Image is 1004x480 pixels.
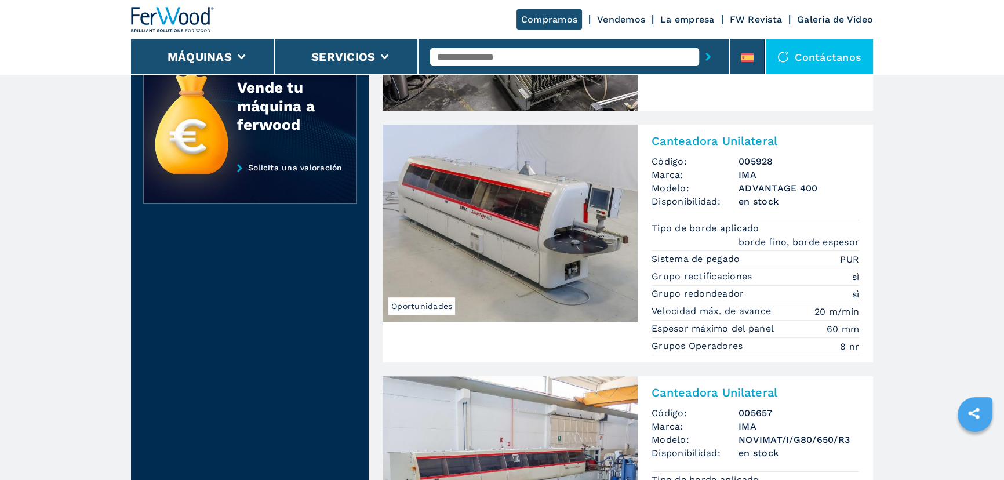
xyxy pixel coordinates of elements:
[840,340,859,353] em: 8 nr
[739,433,859,446] h3: NOVIMAT/I/G80/650/R3
[652,270,755,283] p: Grupo rectificaciones
[143,163,357,205] a: Solicita una valoración
[652,288,747,300] p: Grupo redondeador
[652,168,739,181] span: Marca:
[383,125,638,322] img: Canteadora Unilateral IMA ADVANTAGE 400
[852,288,860,301] em: sì
[388,297,455,315] span: Oportunidades
[652,386,859,399] h2: Canteadora Unilateral
[516,9,582,30] a: Compramos
[766,39,873,74] div: Contáctanos
[652,181,739,195] span: Modelo:
[739,420,859,433] h3: IMA
[652,406,739,420] span: Código:
[955,428,995,471] iframe: Chat
[852,270,860,283] em: sì
[652,253,743,266] p: Sistema de pegado
[739,446,859,460] span: en stock
[652,134,859,148] h2: Canteadora Unilateral
[652,322,777,335] p: Espesor máximo del panel
[814,305,859,318] em: 20 m/min
[652,155,739,168] span: Código:
[237,78,333,134] div: Vende tu máquina a ferwood
[777,51,789,63] img: Contáctanos
[652,433,739,446] span: Modelo:
[652,420,739,433] span: Marca:
[652,305,774,318] p: Velocidad máx. de avance
[131,7,214,32] img: Ferwood
[652,195,739,208] span: Disponibilidad:
[739,168,859,181] h3: IMA
[840,253,859,266] em: PUR
[797,14,873,25] a: Galeria de Video
[652,446,739,460] span: Disponibilidad:
[739,181,859,195] h3: ADVANTAGE 400
[827,322,859,336] em: 60 mm
[959,399,988,428] a: sharethis
[597,14,645,25] a: Vendemos
[660,14,715,25] a: La empresa
[739,195,859,208] span: en stock
[739,235,859,249] em: borde fino, borde espesor
[383,125,873,362] a: Canteadora Unilateral IMA ADVANTAGE 400OportunidadesCanteadora UnilateralCódigo:005928Marca:IMAMo...
[730,14,783,25] a: FW Revista
[652,340,746,352] p: Grupos Operadores
[311,50,375,64] button: Servicios
[168,50,232,64] button: Máquinas
[652,222,762,235] p: Tipo de borde aplicado
[739,406,859,420] h3: 005657
[739,155,859,168] h3: 005928
[699,43,717,70] button: submit-button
